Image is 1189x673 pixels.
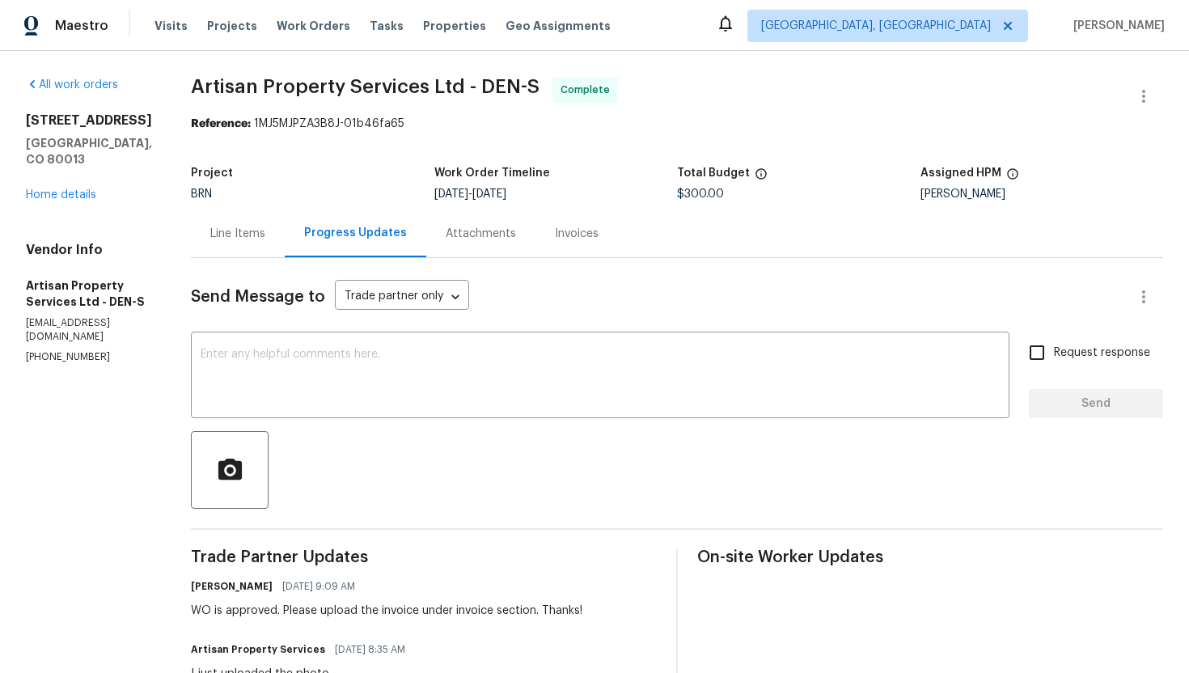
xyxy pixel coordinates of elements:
div: Progress Updates [304,225,407,241]
a: Home details [26,189,96,201]
div: Line Items [210,226,265,242]
div: 1MJ5MJPZA3B8J-01b46fa65 [191,116,1163,132]
span: Request response [1054,345,1150,362]
span: Tasks [370,20,404,32]
span: Properties [423,18,486,34]
b: Reference: [191,118,251,129]
h2: [STREET_ADDRESS] [26,112,152,129]
h5: [GEOGRAPHIC_DATA], CO 80013 [26,135,152,167]
span: Send Message to [191,289,325,305]
span: Trade Partner Updates [191,549,657,565]
h5: Artisan Property Services Ltd - DEN-S [26,277,152,310]
span: [PERSON_NAME] [1067,18,1165,34]
h5: Assigned HPM [920,167,1001,179]
span: $300.00 [677,188,724,200]
span: [DATE] [434,188,468,200]
span: Maestro [55,18,108,34]
span: [DATE] 8:35 AM [335,641,405,658]
span: [DATE] [472,188,506,200]
span: The total cost of line items that have been proposed by Opendoor. This sum includes line items th... [755,167,768,188]
span: The hpm assigned to this work order. [1006,167,1019,188]
h5: Total Budget [677,167,750,179]
h6: Artisan Property Services [191,641,325,658]
div: WO is approved. Please upload the invoice under invoice section. Thanks! [191,603,582,619]
h5: Work Order Timeline [434,167,550,179]
h5: Project [191,167,233,179]
span: Geo Assignments [506,18,611,34]
span: Artisan Property Services Ltd - DEN-S [191,77,539,96]
span: [GEOGRAPHIC_DATA], [GEOGRAPHIC_DATA] [761,18,991,34]
a: All work orders [26,79,118,91]
p: [PHONE_NUMBER] [26,350,152,364]
span: - [434,188,506,200]
h4: Vendor Info [26,242,152,258]
span: BRN [191,188,212,200]
span: Work Orders [277,18,350,34]
h6: [PERSON_NAME] [191,578,273,595]
div: [PERSON_NAME] [920,188,1164,200]
span: [DATE] 9:09 AM [282,578,355,595]
div: Attachments [446,226,516,242]
div: Trade partner only [335,284,469,311]
p: [EMAIL_ADDRESS][DOMAIN_NAME] [26,316,152,344]
div: Invoices [555,226,599,242]
span: Visits [154,18,188,34]
span: Complete [561,82,616,98]
span: On-site Worker Updates [697,549,1163,565]
span: Projects [207,18,257,34]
